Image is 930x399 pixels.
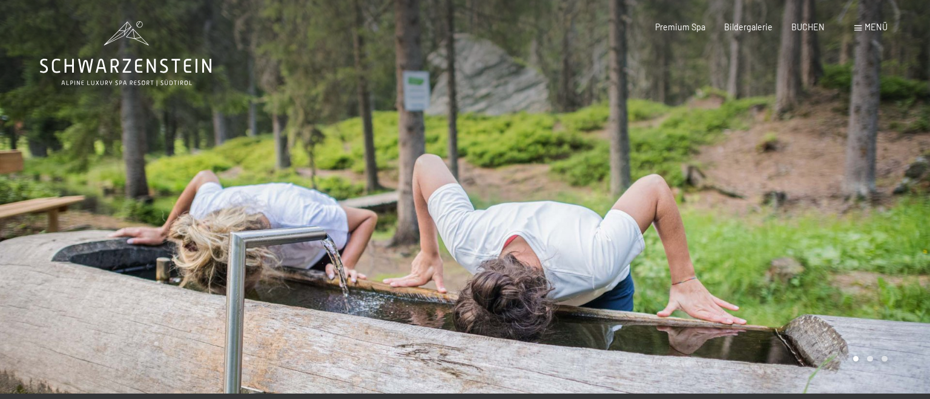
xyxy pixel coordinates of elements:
div: Carousel Page 1 (Current Slide) [853,356,859,362]
a: Bildergalerie [724,22,773,32]
span: Menü [865,22,888,32]
div: Carousel Page 3 [882,356,888,362]
div: Carousel Pagination [849,356,888,362]
a: Premium Spa [655,22,705,32]
div: Carousel Page 2 [867,356,873,362]
a: BUCHEN [791,22,825,32]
